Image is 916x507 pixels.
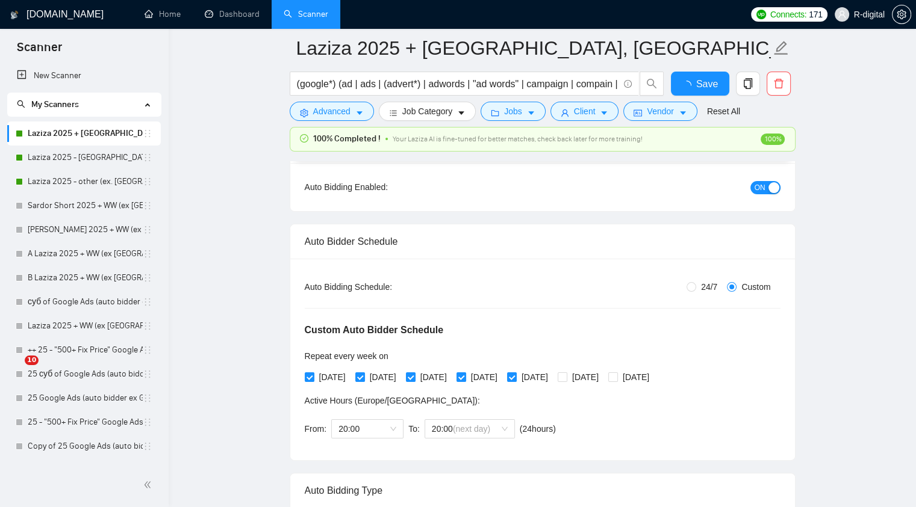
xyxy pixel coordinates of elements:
[504,105,522,118] span: Jobs
[520,424,556,434] span: ( 24 hours)
[300,134,308,143] span: check-circle
[365,370,401,384] span: [DATE]
[35,18,165,30] p: Earn Free GigRadar Credits - Just by Sharing Your Story! 💬 Want more credits for sending proposal...
[25,355,39,365] span: 10
[389,108,397,117] span: bars
[770,8,806,21] span: Connects:
[416,370,452,384] span: [DATE]
[143,393,152,403] span: holder
[682,81,696,90] span: loading
[28,242,143,266] a: A Laziza 2025 + WW (ex [GEOGRAPHIC_DATA], [GEOGRAPHIC_DATA], [GEOGRAPHIC_DATA])
[809,8,822,21] span: 171
[145,9,181,19] a: homeHome
[143,441,152,451] span: holder
[7,362,161,386] li: 25 суб of Google Ads (auto bidder ex GTM) -> USA, Expert&Intermediate, H - $25, F -$300, 4.5 stars
[143,479,155,491] span: double-left
[457,108,466,117] span: caret-down
[143,417,152,427] span: holder
[7,121,161,146] li: Laziza 2025 + USA, CA, AU
[432,420,508,438] span: 20:00
[10,17,171,41] div: message notification from Mariia, 1w ago. Earn Free GigRadar Credits - Just by Sharing Your Story...
[7,410,161,434] li: 25 - "500+ Fix Price" Google Ads (auto bidder ex GTM) -> WW
[767,78,790,89] span: delete
[550,102,619,121] button: userClientcaret-down
[634,108,642,117] span: idcard
[313,132,381,146] span: 100% Completed !
[143,153,152,162] span: holder
[623,102,697,121] button: idcardVendorcaret-down
[696,280,722,293] span: 24/7
[338,420,396,438] span: 20:00
[143,129,152,138] span: holder
[453,424,490,434] span: (next day)
[28,314,143,338] a: Laziza 2025 + WW (ex [GEOGRAPHIC_DATA], [GEOGRAPHIC_DATA], [GEOGRAPHIC_DATA])
[7,338,161,362] li: ++ 25 - "500+ Fix Price" Google Ads (auto bidder ex GTM) -> WW
[28,410,143,434] a: 25 - "500+ Fix Price" Google Ads (auto bidder ex GTM) -> WW
[838,10,846,19] span: user
[143,297,152,307] span: holder
[647,105,673,118] span: Vendor
[707,105,740,118] a: Reset All
[205,9,260,19] a: dashboardDashboard
[28,434,143,458] a: Copy of 25 Google Ads (auto bidder ex GTM) -> [GEOGRAPHIC_DATA], Expert&Intermediate, H - $25, F ...
[481,102,546,121] button: folderJobscaret-down
[31,99,79,109] span: My Scanners
[737,280,775,293] span: Custom
[28,338,143,362] a: ++ 25 - "500+ Fix Price" Google Ads (auto bidder ex GTM) -> WW
[7,38,72,64] span: Scanner
[640,78,663,89] span: search
[561,108,569,117] span: user
[7,290,161,314] li: суб of Google Ads (auto bidder ex GTM) -> USA, Expert&Intermediate, H - $25, F -$300, 4.5 stars
[300,108,308,117] span: setting
[7,386,161,410] li: 25 Google Ads (auto bidder ex GTM) -> USA, Expert&Intermediate, H - $25, F -$300, 4.5 stars
[618,370,654,384] span: [DATE]
[305,396,480,405] span: Active Hours ( Europe/[GEOGRAPHIC_DATA] ):
[314,370,351,384] span: [DATE]
[28,218,143,242] a: [PERSON_NAME] 2025 + WW (ex [GEOGRAPHIC_DATA], [GEOGRAPHIC_DATA], [GEOGRAPHIC_DATA])
[305,351,388,361] span: Repeat every week on
[305,323,444,337] h5: Custom Auto Bidder Schedule
[7,170,161,194] li: Laziza 2025 - other (ex. USA, CA, AU, Europe)
[696,76,718,91] span: Save
[7,242,161,266] li: A Laziza 2025 + WW (ex USA, CA, AU)
[290,102,374,121] button: settingAdvancedcaret-down
[28,386,143,410] a: 25 Google Ads (auto bidder ex GTM) -> [GEOGRAPHIC_DATA], Expert&Intermediate, H - $25, F -$300, 4...
[640,72,664,96] button: search
[143,225,152,235] span: holder
[600,108,608,117] span: caret-down
[7,458,161,482] li: суб - Google Ads (auto bidder ex GTM)-> Worldwide, Expert&Intermediate, H - $25, F -$300, 4.5 stars
[408,424,420,434] span: To:
[28,121,143,146] a: Laziza 2025 + [GEOGRAPHIC_DATA], [GEOGRAPHIC_DATA], [GEOGRAPHIC_DATA]
[466,370,502,384] span: [DATE]
[28,194,143,218] a: Sardor Short 2025 + WW (ex [GEOGRAPHIC_DATA], [GEOGRAPHIC_DATA], [GEOGRAPHIC_DATA])
[22,46,178,57] p: Message from Mariia, sent 1w ago
[7,194,161,218] li: Sardor Short 2025 + WW (ex USA, CA, AU)
[755,181,765,194] span: ON
[17,100,25,108] span: search
[737,78,759,89] span: copy
[7,266,161,290] li: B Laziza 2025 + WW (ex USA, CA, AU)
[756,10,766,19] img: upwork-logo.png
[284,9,328,19] a: searchScanner
[143,249,152,259] span: holder
[28,290,143,314] a: суб of Google Ads (auto bidder ex GTM) -> [GEOGRAPHIC_DATA], Expert&Intermediate, H - $25, F -$30...
[671,72,729,96] button: Save
[305,180,463,194] div: Auto Bidding Enabled:
[736,72,760,96] button: copy
[761,134,785,145] span: 100%
[10,20,29,39] img: Profile image for Mariia
[527,108,535,117] span: caret-down
[379,102,476,121] button: barsJob Categorycaret-down
[624,80,632,88] span: info-circle
[28,362,143,386] a: 25 суб of Google Ads (auto bidder ex GTM) -> [GEOGRAPHIC_DATA], Expert&Intermediate, H - $25, F -...
[893,10,911,19] span: setting
[679,108,687,117] span: caret-down
[28,170,143,194] a: Laziza 2025 - other (ex. [GEOGRAPHIC_DATA], [GEOGRAPHIC_DATA], [GEOGRAPHIC_DATA], [GEOGRAPHIC_DATA])
[305,424,327,434] span: From:
[393,135,643,143] span: Your Laziza AI is fine-tuned for better matches, check back later for more training!
[574,105,596,118] span: Client
[10,17,171,65] div: Notification stack
[17,99,79,109] span: My Scanners
[17,64,151,88] a: New Scanner
[143,345,152,355] span: holder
